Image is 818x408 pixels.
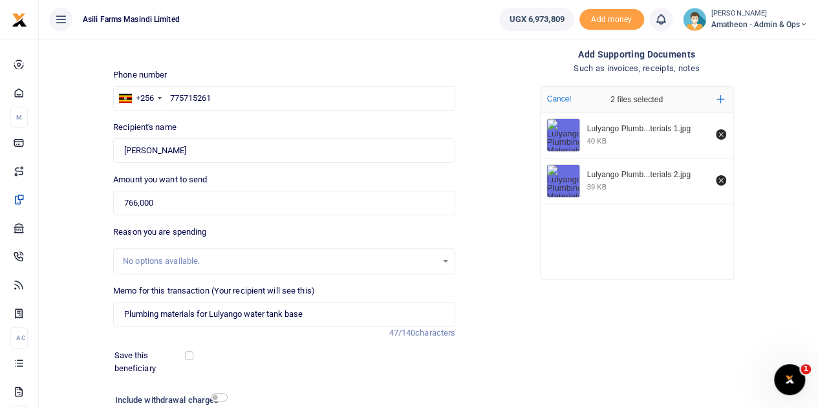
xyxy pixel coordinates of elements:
[711,90,730,109] button: Add more files
[415,328,455,338] span: characters
[579,9,644,30] li: Toup your wallet
[113,191,455,215] input: UGX
[683,8,808,31] a: profile-user [PERSON_NAME] Amatheon - Admin & Ops
[683,8,706,31] img: profile-user
[10,107,28,128] li: M
[10,327,28,349] li: Ac
[587,170,709,180] div: Lulyango Plumbing Materials 2.jpg
[114,87,166,110] div: Uganda: +256
[113,86,455,111] input: Enter phone number
[714,127,728,142] button: Remove file
[547,165,579,197] img: Lulyango Plumbing Materials 2.jpg
[579,14,644,23] a: Add money
[540,86,734,280] div: File Uploader
[113,285,315,297] label: Memo for this transaction (Your recipient will see this)
[711,8,808,19] small: [PERSON_NAME]
[12,12,27,28] img: logo-small
[587,182,607,191] div: 39 KB
[801,364,811,374] span: 1
[499,8,574,31] a: UGX 6,973,809
[466,61,808,76] h4: Such as invoices, receipts, notes
[113,226,206,239] label: Reason you are spending
[587,136,607,145] div: 40 KB
[113,173,207,186] label: Amount you want to send
[136,92,154,105] div: +256
[582,87,692,113] div: 2 files selected
[114,349,188,374] label: Save this beneficiary
[113,138,455,163] input: Loading name...
[466,47,808,61] h4: Add supporting Documents
[547,119,579,151] img: Lulyango Plumbing Materials 1.jpg
[587,124,709,134] div: Lulyango Plumbing Materials 1.jpg
[711,19,808,30] span: Amatheon - Admin & Ops
[12,14,27,24] a: logo-small logo-large logo-large
[579,9,644,30] span: Add money
[113,121,177,134] label: Recipient's name
[113,69,167,81] label: Phone number
[774,364,805,395] iframe: Intercom live chat
[123,255,436,268] div: No options available.
[78,14,185,25] span: Asili Farms Masindi Limited
[113,302,455,327] input: Enter extra information
[714,173,728,188] button: Remove file
[389,328,415,338] span: 47/140
[509,13,564,26] span: UGX 6,973,809
[494,8,579,31] li: Wallet ballance
[115,395,222,405] h6: Include withdrawal charges
[543,91,575,107] button: Cancel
